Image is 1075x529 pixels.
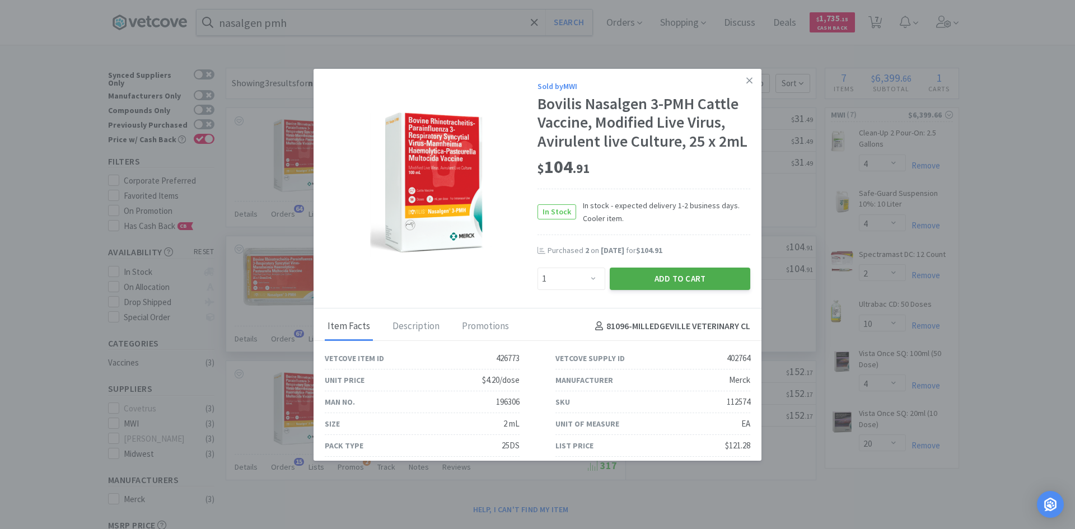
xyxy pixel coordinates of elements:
[591,319,750,334] h4: 81096 - MILLEDGEVILLE VETERINARY CL
[548,245,750,256] div: Purchased on for
[496,352,520,365] div: 426773
[325,418,340,430] div: Size
[585,245,589,255] span: 2
[325,396,355,408] div: Man No.
[537,156,590,178] span: 104
[555,439,593,452] div: List Price
[537,95,750,151] div: Bovilis Nasalgen 3-PMH Cattle Vaccine, Modified Live Virus, Avirulent live Culture, 25 x 2mL
[741,417,750,430] div: EA
[325,374,364,386] div: Unit Price
[601,245,624,255] span: [DATE]
[325,352,384,364] div: Vetcove Item ID
[1037,491,1064,518] div: Open Intercom Messenger
[502,439,520,452] div: 25DS
[538,205,576,219] span: In Stock
[325,313,373,341] div: Item Facts
[482,373,520,387] div: $4.20/dose
[636,245,662,255] span: $104.91
[610,268,750,290] button: Add to Cart
[503,417,520,430] div: 2 mL
[576,199,750,224] span: In stock - expected delivery 1-2 business days. Cooler item.
[370,112,492,258] img: 91389ab0559e4feebc059d125ff48e38_402764.png
[573,161,590,176] span: . 91
[727,395,750,409] div: 112574
[496,395,520,409] div: 196306
[729,373,750,387] div: Merck
[727,352,750,365] div: 402764
[555,352,625,364] div: Vetcove Supply ID
[555,396,570,408] div: SKU
[325,439,363,452] div: Pack Type
[725,439,750,452] div: $121.28
[555,374,613,386] div: Manufacturer
[537,161,544,176] span: $
[390,313,442,341] div: Description
[555,418,619,430] div: Unit of Measure
[459,313,512,341] div: Promotions
[537,80,750,92] div: Sold by MWI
